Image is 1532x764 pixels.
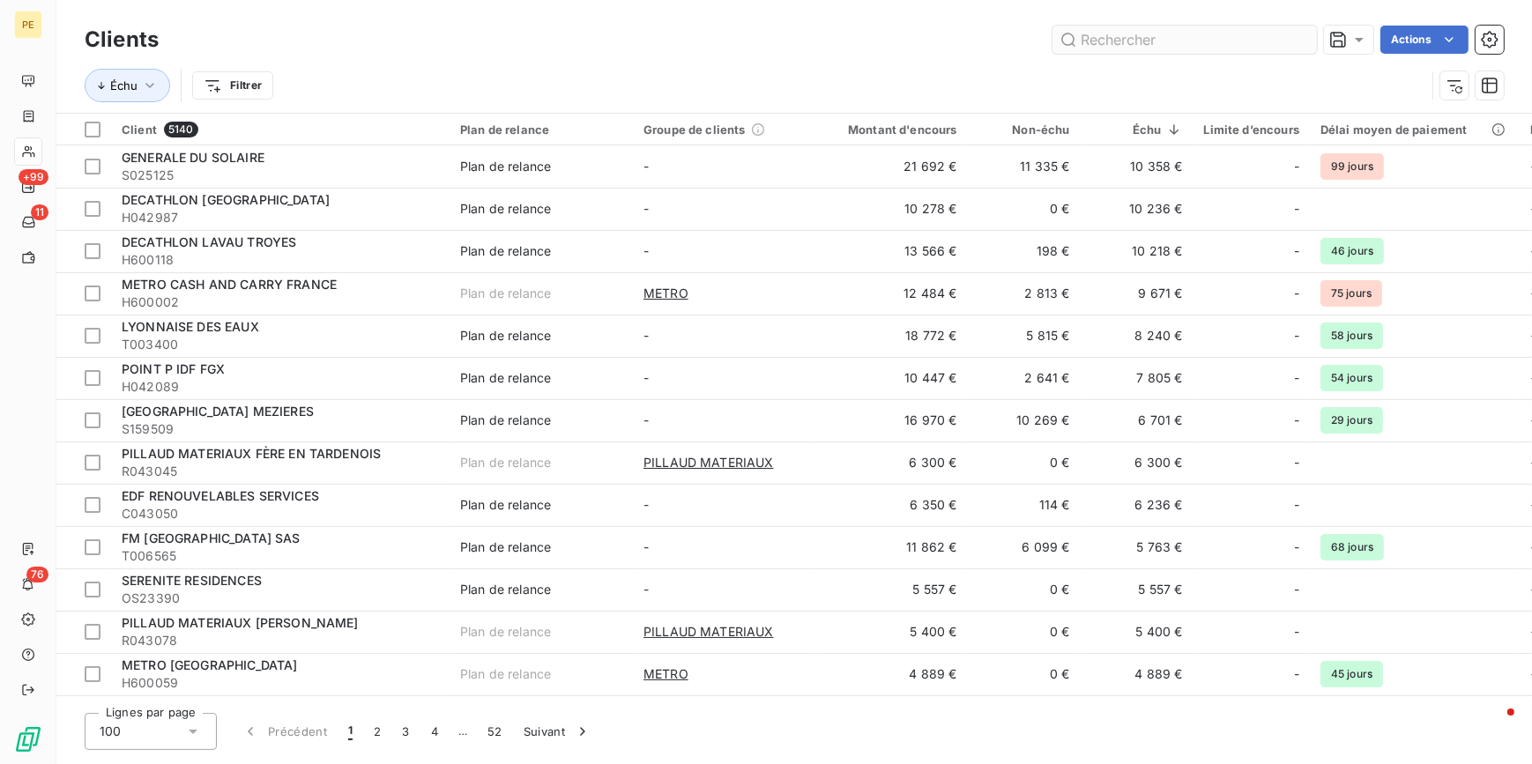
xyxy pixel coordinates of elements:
td: 5 400 € [816,611,968,653]
td: 5 557 € [816,568,968,611]
span: 1 [348,723,353,740]
span: 54 jours [1320,365,1383,391]
td: 0 € [968,611,1081,653]
span: - [1294,538,1299,556]
div: Plan de relance [460,327,551,345]
div: Plan de relance [460,242,551,260]
td: 13 566 € [816,230,968,272]
button: Actions [1380,26,1469,54]
span: - [643,497,649,512]
div: Plan de relance [460,200,551,218]
span: +99 [19,169,48,185]
span: 58 jours [1320,323,1383,349]
span: POINT P IDF FGX [122,361,225,376]
td: 0 € [968,653,1081,695]
span: - [643,539,649,554]
div: Plan de relance [460,454,551,471]
span: 45 jours [1320,661,1383,687]
td: 9 671 € [1081,272,1194,315]
td: 6 236 € [1081,484,1194,526]
span: Groupe de clients [643,122,746,137]
td: 6 099 € [968,526,1081,568]
div: Délai moyen de paiement [1320,122,1509,137]
td: 4 967 € [816,695,968,738]
span: R043045 [122,463,439,480]
div: Plan de relance [460,285,551,302]
span: - [643,243,649,258]
td: 10 358 € [1081,145,1194,188]
img: Logo LeanPay [14,725,42,753]
button: Suivant [513,713,602,750]
div: Échu [1091,122,1183,137]
span: - [1294,581,1299,598]
span: 46 jours [1320,238,1384,264]
span: PILLAUD MATERIAUX FÈRE EN TARDENOIS [122,446,381,461]
span: H600118 [122,251,439,269]
div: Montant d'encours [827,122,957,137]
td: 21 692 € [816,145,968,188]
td: 2 813 € [968,272,1081,315]
span: - [643,412,649,427]
input: Rechercher [1052,26,1317,54]
span: PILLAUD MATERIAUX [643,454,774,471]
td: 5 557 € [1081,568,1194,611]
td: 4 889 € [816,653,968,695]
button: 3 [392,713,420,750]
div: Plan de relance [460,369,551,387]
span: S025125 [122,167,439,184]
button: 1 [338,713,363,750]
button: Filtrer [192,71,273,100]
span: - [643,201,649,216]
span: T003400 [122,336,439,353]
td: 5 815 € [968,315,1081,357]
button: 2 [363,713,391,750]
span: GENERALE DU SOLAIRE [122,150,264,165]
span: 5140 [164,122,198,137]
td: 6 701 € [1081,399,1194,441]
td: 7 805 € [1081,357,1194,399]
span: - [1294,285,1299,302]
td: 6 300 € [816,441,968,484]
td: 5 763 € [1081,526,1194,568]
div: Plan de relance [460,412,551,429]
span: - [1294,242,1299,260]
span: … [449,717,477,745]
span: Client [122,122,157,137]
button: 4 [420,713,449,750]
div: Plan de relance [460,623,551,641]
td: 2 641 € [968,357,1081,399]
div: Plan de relance [460,122,622,137]
span: Échu [110,78,138,93]
span: H042089 [122,378,439,396]
td: 12 484 € [816,272,968,315]
span: - [1294,665,1299,683]
span: LYONNAISE DES EAUX [122,319,259,334]
h3: Clients [85,24,159,56]
button: 52 [477,713,513,750]
span: - [1294,369,1299,387]
td: 6 300 € [1081,441,1194,484]
td: 4 889 € [1081,653,1194,695]
td: 0 € [968,568,1081,611]
span: 100 [100,723,121,740]
span: METRO CASH AND CARRY FRANCE [122,277,337,292]
span: 75 jours [1320,280,1382,307]
div: Plan de relance [460,538,551,556]
td: 4 719 € [1081,695,1194,738]
td: 0 € [968,188,1081,230]
td: 10 236 € [1081,188,1194,230]
td: 6 350 € [816,484,968,526]
span: - [1294,200,1299,218]
td: 10 447 € [816,357,968,399]
span: 29 jours [1320,407,1383,434]
span: OS23390 [122,590,439,607]
td: 10 278 € [816,188,968,230]
span: 11 [31,204,48,220]
span: EDF RENOUVELABLES SERVICES [122,488,319,503]
button: Précédent [231,713,338,750]
td: 8 240 € [1081,315,1194,357]
span: SERENITE RESIDENCES [122,573,262,588]
div: Plan de relance [460,665,551,683]
button: Échu [85,69,170,102]
div: Plan de relance [460,581,551,598]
